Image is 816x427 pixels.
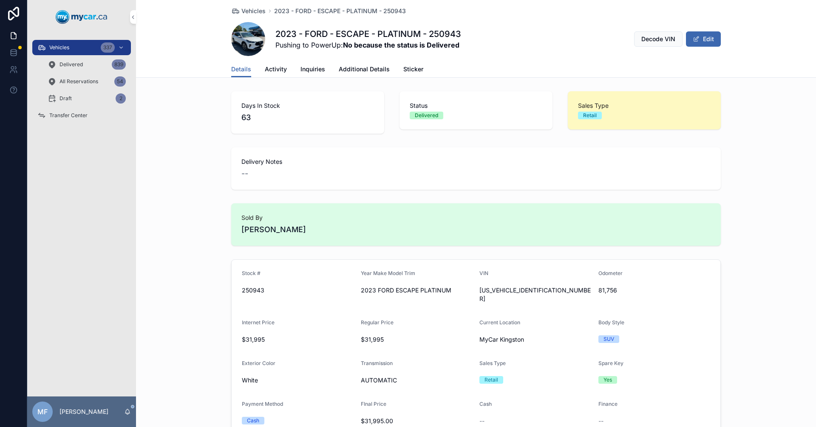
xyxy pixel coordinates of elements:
span: Stock # [242,270,261,276]
span: MyCar Kingston [479,335,524,344]
span: Internet Price [242,319,275,326]
div: SUV [603,335,614,343]
span: Current Location [479,319,520,326]
span: Year Make Model Trim [361,270,415,276]
span: -- [241,168,248,180]
span: VIN [479,270,488,276]
strong: No because the status is Delivered [343,41,459,49]
span: $31,995 [242,335,354,344]
a: 2023 - FORD - ESCAPE - PLATINUM - 250943 [274,7,406,15]
span: Spare Key [598,360,623,366]
span: Additional Details [339,65,390,73]
span: Transmission [361,360,393,366]
span: FInal Price [361,401,386,407]
span: Sticker [403,65,423,73]
div: 839 [112,59,126,70]
span: Regular Price [361,319,394,326]
span: -- [479,417,484,425]
a: Delivered839 [42,57,131,72]
a: Sticker [403,62,423,79]
div: 54 [114,76,126,87]
span: 81,756 [598,286,711,295]
div: scrollable content [27,34,136,134]
span: Finance [598,401,618,407]
button: Edit [686,31,721,47]
span: Inquiries [300,65,325,73]
span: AUTOMATIC [361,376,473,385]
a: All Reservations54 [42,74,131,89]
span: -- [598,417,603,425]
span: Delivered [59,61,83,68]
a: Vehicles337 [32,40,131,55]
h1: 2023 - FORD - ESCAPE - PLATINUM - 250943 [275,28,461,40]
span: $31,995 [361,335,473,344]
span: Cash [479,401,492,407]
span: 63 [241,112,374,124]
span: $31,995.00 [361,417,473,425]
span: Sales Type [578,101,711,110]
div: 2 [116,93,126,104]
button: Decode VIN [634,31,683,47]
a: Inquiries [300,62,325,79]
a: Activity [265,62,287,79]
span: Sold By [241,213,711,222]
span: Payment Method [242,401,283,407]
div: 337 [101,42,115,53]
span: Days In Stock [241,101,374,110]
div: Yes [603,376,612,384]
span: Activity [265,65,287,73]
span: Delivery Notes [241,157,711,166]
span: [PERSON_NAME] [241,224,306,236]
a: Details [231,62,251,78]
a: Vehicles [231,7,266,15]
span: Decode VIN [641,35,675,43]
a: Additional Details [339,62,390,79]
div: Retail [484,376,498,384]
span: White [242,376,258,385]
p: [PERSON_NAME] [59,407,108,416]
a: Transfer Center [32,108,131,123]
img: App logo [56,10,108,24]
span: Body Style [598,319,624,326]
span: Exterior Color [242,360,275,366]
div: Cash [247,417,259,424]
span: Pushing to PowerUp: [275,40,461,50]
span: Details [231,65,251,73]
span: Transfer Center [49,112,88,119]
span: Vehicles [241,7,266,15]
span: Vehicles [49,44,69,51]
span: 250943 [242,286,354,295]
span: 2023 FORD ESCAPE PLATINUM [361,286,473,295]
span: All Reservations [59,78,98,85]
span: MF [37,407,48,417]
span: Status [410,101,542,110]
span: Draft [59,95,72,102]
span: Sales Type [479,360,506,366]
div: Delivered [415,112,438,119]
div: Retail [583,112,597,119]
span: [US_VEHICLE_IDENTIFICATION_NUMBER] [479,286,592,303]
a: Draft2 [42,91,131,106]
span: Odometer [598,270,623,276]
